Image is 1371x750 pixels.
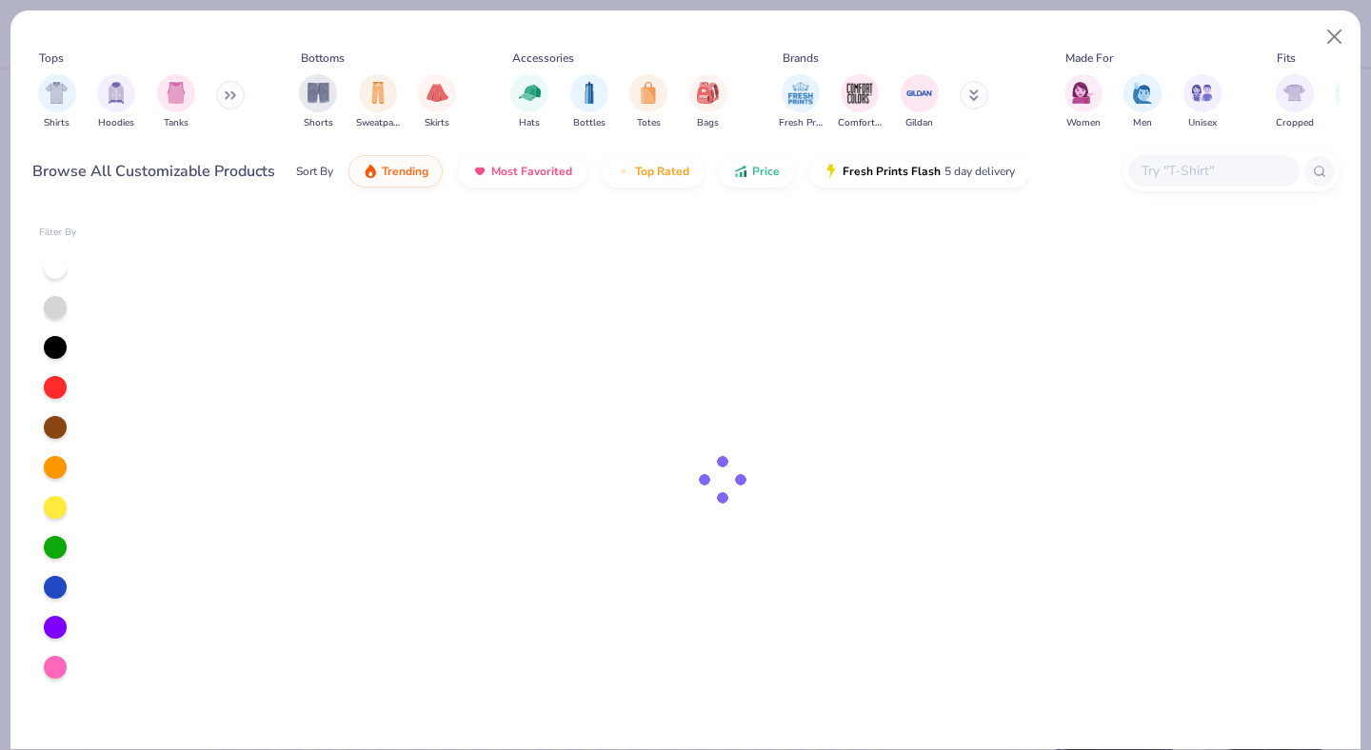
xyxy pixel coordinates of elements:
div: filter for Women [1064,74,1103,130]
button: filter button [1183,74,1222,130]
span: Top Rated [635,164,689,179]
span: Men [1133,116,1152,130]
div: Browse All Customizable Products [32,160,275,183]
span: Gildan [905,116,933,130]
button: Price [719,155,794,187]
img: Totes Image [638,82,659,104]
button: filter button [510,74,548,130]
div: filter for Gildan [901,74,939,130]
div: filter for Hoodies [97,74,135,130]
span: Trending [382,164,428,179]
img: Shorts Image [308,82,329,104]
img: Unisex Image [1191,82,1213,104]
span: Most Favorited [491,164,572,179]
span: Hoodies [98,116,134,130]
button: filter button [570,74,608,130]
div: filter for Skirts [418,74,456,130]
span: Shorts [304,116,333,130]
div: filter for Comfort Colors [838,74,882,130]
span: Price [752,164,780,179]
div: filter for Totes [629,74,667,130]
span: Bottles [573,116,606,130]
img: Men Image [1132,82,1153,104]
span: Skirts [425,116,449,130]
button: filter button [299,74,337,130]
div: filter for Tanks [157,74,195,130]
img: Bottles Image [579,82,600,104]
img: Hats Image [519,82,541,104]
img: Fresh Prints Image [786,79,815,108]
div: Brands [783,49,819,67]
button: filter button [97,74,135,130]
div: filter for Unisex [1183,74,1222,130]
span: Cropped [1276,116,1314,130]
span: Women [1066,116,1101,130]
span: Totes [637,116,661,130]
div: filter for Fresh Prints [779,74,823,130]
span: 5 day delivery [944,161,1015,183]
span: Fresh Prints Flash [843,164,941,179]
div: Sort By [296,163,333,180]
div: filter for Men [1123,74,1162,130]
input: Try "T-Shirt" [1140,160,1286,182]
button: filter button [1123,74,1162,130]
button: Close [1317,19,1353,55]
div: filter for Shorts [299,74,337,130]
button: filter button [38,74,76,130]
button: filter button [779,74,823,130]
img: trending.gif [363,164,378,179]
img: TopRated.gif [616,164,631,179]
button: filter button [1064,74,1103,130]
div: filter for Cropped [1276,74,1314,130]
button: filter button [629,74,667,130]
button: Most Favorited [458,155,586,187]
button: filter button [418,74,456,130]
img: Gildan Image [905,79,934,108]
button: Top Rated [602,155,704,187]
span: Fresh Prints [779,116,823,130]
img: Shirts Image [46,82,68,104]
button: filter button [157,74,195,130]
div: filter for Hats [510,74,548,130]
div: Tops [39,49,64,67]
img: Women Image [1072,82,1094,104]
div: filter for Sweatpants [356,74,400,130]
button: filter button [901,74,939,130]
div: Fits [1277,49,1296,67]
img: flash.gif [824,164,839,179]
span: Tanks [164,116,189,130]
button: filter button [689,74,727,130]
div: Accessories [512,49,574,67]
div: filter for Shirts [38,74,76,130]
span: Comfort Colors [838,116,882,130]
span: Hats [519,116,540,130]
div: Made For [1065,49,1113,67]
div: Bottoms [301,49,345,67]
button: filter button [1276,74,1314,130]
button: Trending [348,155,443,187]
span: Bags [697,116,719,130]
div: Filter By [39,226,77,240]
button: filter button [838,74,882,130]
span: Sweatpants [356,116,400,130]
img: Sweatpants Image [368,82,388,104]
img: Bags Image [697,82,718,104]
img: most_fav.gif [472,164,487,179]
button: Fresh Prints Flash5 day delivery [809,155,1029,187]
img: Skirts Image [427,82,448,104]
img: Comfort Colors Image [845,79,874,108]
button: filter button [356,74,400,130]
img: Cropped Image [1283,82,1305,104]
div: filter for Bags [689,74,727,130]
img: Tanks Image [166,82,187,104]
div: filter for Bottles [570,74,608,130]
span: Shirts [44,116,70,130]
img: Hoodies Image [106,82,127,104]
span: Unisex [1188,116,1217,130]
